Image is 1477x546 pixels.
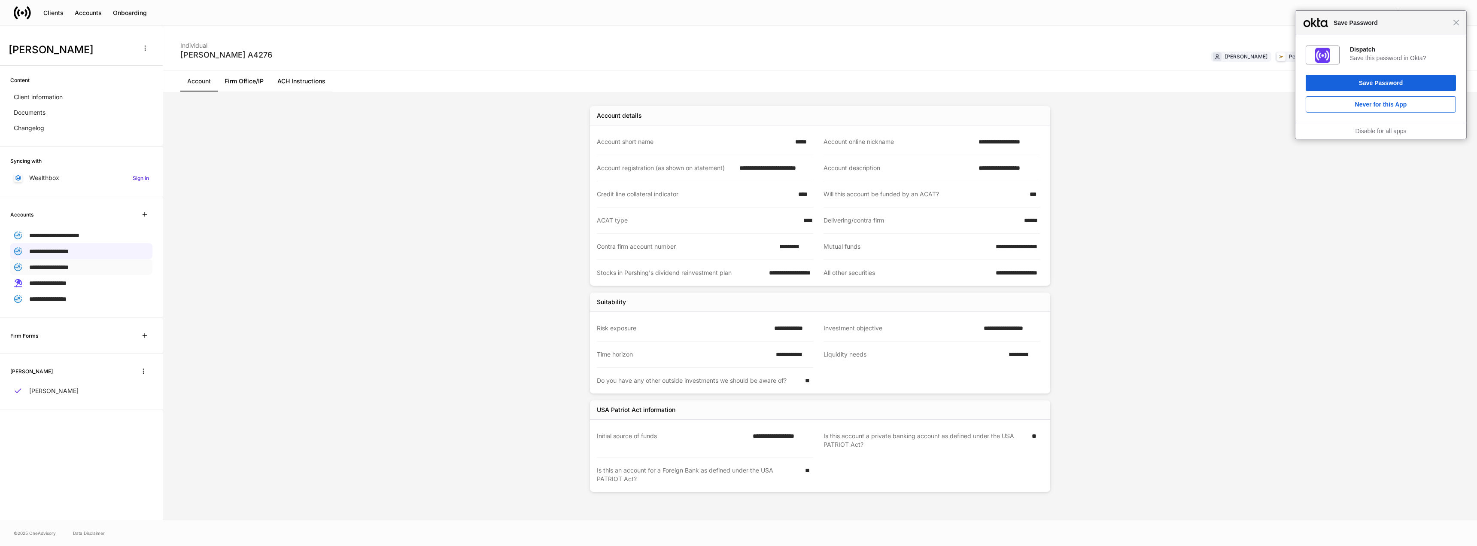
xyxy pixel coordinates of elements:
div: Delivering/contra firm [824,216,1019,225]
h6: [PERSON_NAME] [10,367,53,375]
a: Documents [10,105,152,120]
div: Risk exposure [597,324,769,332]
div: ACAT type [597,216,798,225]
div: Account description [824,164,973,172]
span: © 2025 OneAdvisory [14,530,56,537]
a: Account [180,71,218,92]
h6: Firm Forms [10,332,38,340]
p: Documents [14,108,46,117]
h3: [PERSON_NAME] [9,43,133,57]
div: Is this an account for a Foreign Bank as defined under the USA PATRIOT Act? [597,466,800,483]
div: Initial source of funds [597,432,748,448]
div: Individual [180,36,272,50]
div: [PERSON_NAME] A4276 [180,50,272,60]
span: Close [1453,19,1459,26]
p: [PERSON_NAME] [29,387,79,395]
div: Clients [43,10,64,16]
a: WealthboxSign in [10,170,152,186]
div: Account registration (as shown on statement) [597,164,734,172]
div: Account short name [597,137,790,146]
a: Data Disclaimer [73,530,105,537]
div: Save this password in Okta? [1350,54,1456,62]
h6: Content [10,76,30,84]
div: Suitability [597,298,626,306]
p: Wealthbox [29,174,59,182]
div: Credit line collateral indicator [597,190,793,198]
h6: Sign in [133,174,149,182]
div: USA Patriot Act information [597,406,675,414]
div: [PERSON_NAME] [1225,52,1267,61]
p: Changelog [14,124,44,132]
a: Disable for all apps [1355,128,1406,134]
div: Mutual funds [824,242,991,251]
div: Onboarding [113,10,147,16]
div: Will this account be funded by an ACAT? [824,190,1024,198]
button: Save Password [1306,75,1456,91]
img: IoaI0QAAAAZJREFUAwDpn500DgGa8wAAAABJRU5ErkJggg== [1315,48,1330,63]
div: Account details [597,111,642,120]
a: ACH Instructions [270,71,332,92]
div: Do you have any other outside investments we should be aware of? [597,376,800,385]
button: Clients [38,6,69,20]
a: Firm Office/IP [218,71,270,92]
div: Pershing via Sanctuary BD [1289,52,1354,61]
div: Stocks in Pershing's dividend reinvestment plan [597,268,764,277]
button: Never for this App [1306,96,1456,113]
div: Accounts [75,10,102,16]
button: Accounts [69,6,107,20]
p: Client information [14,93,63,101]
div: All other securities [824,268,991,277]
div: Is this account a private banking account as defined under the USA PATRIOT Act? [824,432,1027,449]
span: Save Password [1329,18,1453,28]
div: Time horizon [597,350,771,359]
div: Account online nickname [824,137,973,146]
div: Liquidity needs [824,350,1003,359]
div: Dispatch [1350,46,1456,53]
a: [PERSON_NAME] [10,383,152,399]
a: Changelog [10,120,152,136]
h6: Accounts [10,210,33,219]
a: Client information [10,89,152,105]
h6: Syncing with [10,157,42,165]
div: Investment objective [824,324,979,332]
button: Onboarding [107,6,152,20]
div: Contra firm account number [597,242,774,251]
